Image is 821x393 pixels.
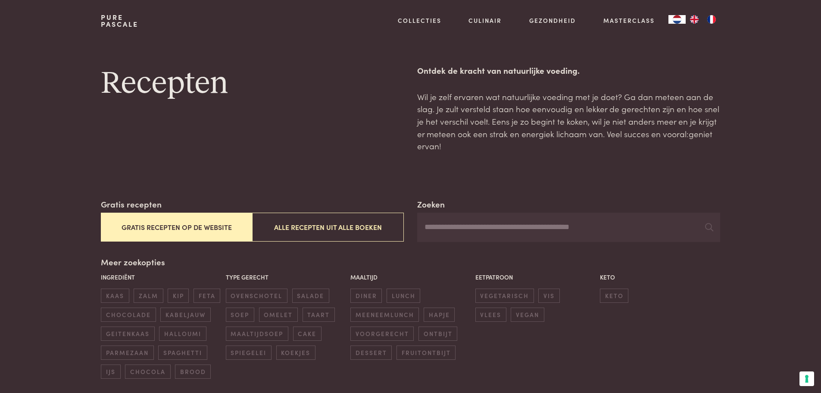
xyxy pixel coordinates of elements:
[292,289,329,303] span: salade
[396,346,456,360] span: fruitontbijt
[529,16,576,25] a: Gezondheid
[475,308,506,322] span: vlees
[418,327,457,341] span: ontbijt
[159,327,206,341] span: halloumi
[703,15,720,24] a: FR
[387,289,420,303] span: lunch
[686,15,703,24] a: EN
[424,308,455,322] span: hapje
[101,289,129,303] span: kaas
[276,346,315,360] span: koekjes
[101,346,153,360] span: parmezaan
[350,289,382,303] span: diner
[101,198,162,211] label: Gratis recepten
[600,273,720,282] p: Keto
[398,16,441,25] a: Collecties
[668,15,686,24] div: Language
[259,308,298,322] span: omelet
[417,91,720,152] p: Wil je zelf ervaren wat natuurlijke voeding met je doet? Ga dan meteen aan de slag. Je zult verst...
[175,365,211,379] span: brood
[194,289,220,303] span: feta
[350,308,419,322] span: meeneemlunch
[226,273,346,282] p: Type gerecht
[603,16,655,25] a: Masterclass
[417,64,580,76] strong: Ontdek de kracht van natuurlijke voeding.
[668,15,720,24] aside: Language selected: Nederlands
[101,308,156,322] span: chocolade
[350,327,414,341] span: voorgerecht
[226,308,254,322] span: soep
[350,273,471,282] p: Maaltijd
[160,308,210,322] span: kabeljauw
[799,371,814,386] button: Uw voorkeuren voor toestemming voor trackingtechnologieën
[134,289,163,303] span: zalm
[468,16,502,25] a: Culinair
[668,15,686,24] a: NL
[101,365,120,379] span: ijs
[158,346,207,360] span: spaghetti
[101,213,252,242] button: Gratis recepten op de website
[475,273,596,282] p: Eetpatroon
[101,14,138,28] a: PurePascale
[303,308,335,322] span: taart
[475,289,534,303] span: vegetarisch
[226,327,288,341] span: maaltijdsoep
[226,289,287,303] span: ovenschotel
[101,327,154,341] span: geitenkaas
[168,289,189,303] span: kip
[125,365,170,379] span: chocola
[538,289,559,303] span: vis
[350,346,392,360] span: dessert
[252,213,403,242] button: Alle recepten uit alle boeken
[101,273,221,282] p: Ingrediënt
[226,346,272,360] span: spiegelei
[293,327,322,341] span: cake
[511,308,544,322] span: vegan
[686,15,720,24] ul: Language list
[101,64,403,103] h1: Recepten
[417,198,445,211] label: Zoeken
[600,289,628,303] span: keto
